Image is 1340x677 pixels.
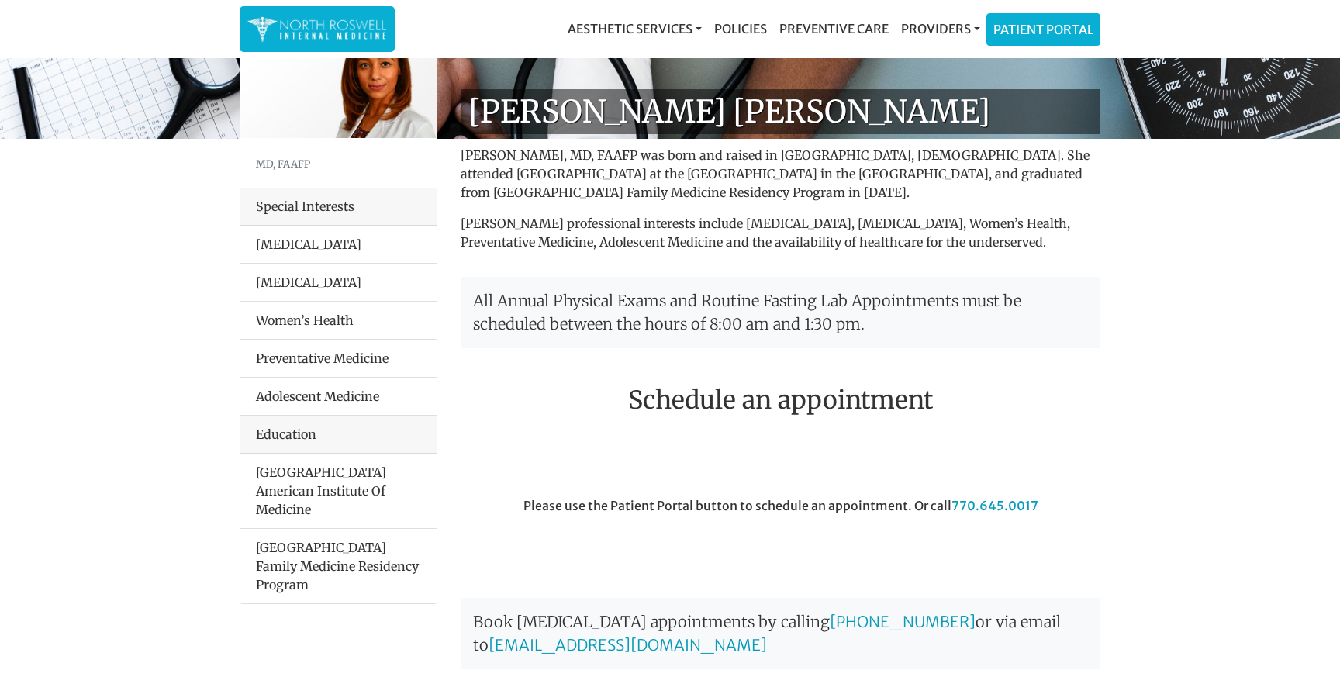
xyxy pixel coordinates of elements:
[240,377,437,416] li: Adolescent Medicine
[240,339,437,378] li: Preventative Medicine
[461,277,1100,348] p: All Annual Physical Exams and Routine Fasting Lab Appointments must be scheduled between the hour...
[708,13,773,44] a: Policies
[240,226,437,264] li: [MEDICAL_DATA]
[240,188,437,226] div: Special Interests
[773,13,895,44] a: Preventive Care
[461,146,1100,202] p: [PERSON_NAME], MD, FAAFP was born and raised in [GEOGRAPHIC_DATA], [DEMOGRAPHIC_DATA]. She attend...
[240,22,437,138] img: Dr. Farah Mubarak Ali MD, FAAFP
[240,263,437,302] li: [MEDICAL_DATA]
[449,496,1112,583] div: Please use the Patient Portal button to schedule an appointment. Or call
[561,13,708,44] a: Aesthetic Services
[461,214,1100,251] p: [PERSON_NAME] professional interests include [MEDICAL_DATA], [MEDICAL_DATA], Women’s Health, Prev...
[489,635,767,655] a: [EMAIL_ADDRESS][DOMAIN_NAME]
[461,89,1100,134] h1: [PERSON_NAME] [PERSON_NAME]
[240,528,437,603] li: [GEOGRAPHIC_DATA] Family Medicine Residency Program
[256,157,310,170] small: MD, FAAFP
[240,301,437,340] li: Women’s Health
[951,498,1038,513] a: 770.645.0017
[461,598,1100,669] p: Book [MEDICAL_DATA] appointments by calling or via email to
[461,385,1100,415] h2: Schedule an appointment
[830,612,976,631] a: [PHONE_NUMBER]
[247,14,387,44] img: North Roswell Internal Medicine
[987,14,1100,45] a: Patient Portal
[240,454,437,529] li: [GEOGRAPHIC_DATA] American Institute Of Medicine
[895,13,986,44] a: Providers
[240,416,437,454] div: Education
